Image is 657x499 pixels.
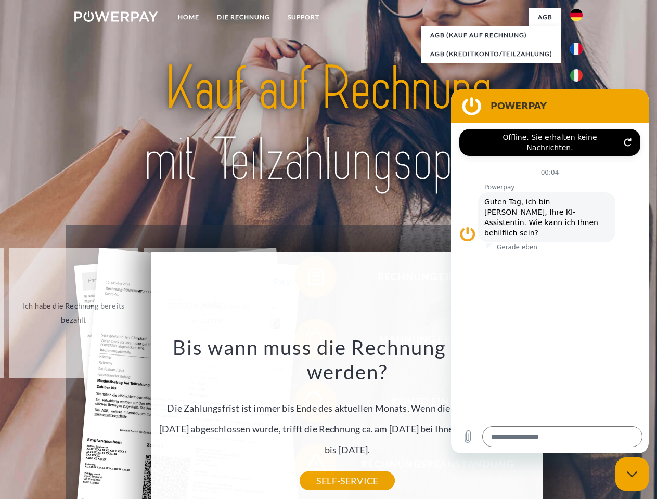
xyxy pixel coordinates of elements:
img: logo-powerpay-white.svg [74,11,158,22]
iframe: Messaging-Fenster [451,89,649,453]
a: DIE RECHNUNG [208,8,279,27]
a: agb [529,8,561,27]
a: Home [169,8,208,27]
iframe: Schaltfläche zum Öffnen des Messaging-Fensters; Konversation läuft [615,457,649,491]
div: Die Zahlungsfrist ist immer bis Ende des aktuellen Monats. Wenn die Bestellung z.B. am [DATE] abg... [158,335,537,481]
a: SELF-SERVICE [300,471,395,490]
a: AGB (Kauf auf Rechnung) [421,26,561,45]
div: Ich habe die Rechnung bereits bezahlt [15,299,132,327]
img: title-powerpay_de.svg [99,50,558,199]
a: AGB (Kreditkonto/Teilzahlung) [421,45,561,63]
img: it [570,69,583,82]
img: de [570,9,583,21]
h3: Bis wann muss die Rechnung bezahlt werden? [158,335,537,385]
a: SUPPORT [279,8,328,27]
img: fr [570,43,583,55]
